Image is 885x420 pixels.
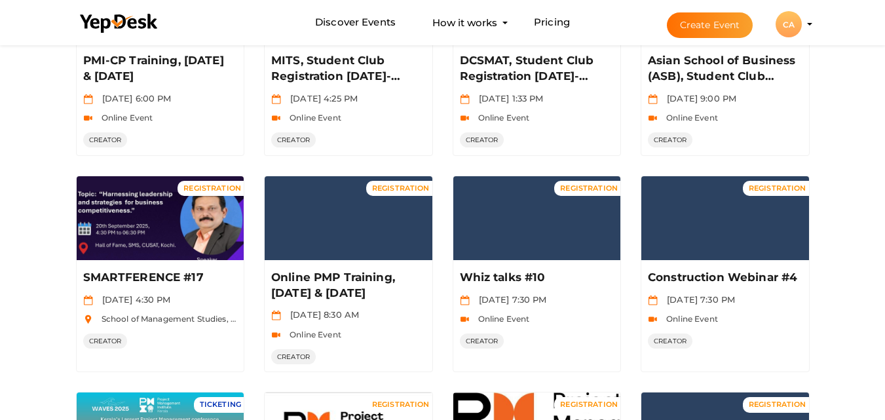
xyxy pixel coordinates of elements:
[271,270,423,301] p: Online PMP Training, [DATE] & [DATE]
[83,53,235,85] p: PMI-CP Training, [DATE] & [DATE]
[271,349,316,364] span: CREATOR
[283,330,341,339] span: Online Event
[648,132,692,147] span: CREATOR
[460,132,504,147] span: CREATOR
[460,315,470,324] img: video-icon.svg
[284,93,358,104] span: [DATE] 4:25 PM
[660,93,736,104] span: [DATE] 9:00 PM
[776,20,802,29] profile-pic: CA
[83,94,93,104] img: calendar.svg
[428,10,501,35] button: How it works
[776,11,802,37] div: CA
[660,314,718,324] span: Online Event
[96,294,171,305] span: [DATE] 4:30 PM
[648,315,658,324] img: video-icon.svg
[460,94,470,104] img: calendar.svg
[534,10,570,35] a: Pricing
[472,314,530,324] span: Online Event
[648,53,799,85] p: Asian School of Business (ASB), Student Club Registration [DATE]-[DATE]
[460,270,611,286] p: Whiz talks #10
[271,94,281,104] img: calendar.svg
[772,10,806,38] button: CA
[648,94,658,104] img: calendar.svg
[648,270,799,286] p: Construction Webinar #4
[667,12,753,38] button: Create Event
[83,270,235,286] p: SMARTFERENCE #17
[83,113,93,123] img: video-icon.svg
[284,309,359,320] span: [DATE] 8:30 AM
[472,294,547,305] span: [DATE] 7:30 PM
[271,113,281,123] img: video-icon.svg
[315,10,396,35] a: Discover Events
[472,93,544,104] span: [DATE] 1:33 PM
[83,296,93,305] img: calendar.svg
[648,296,658,305] img: calendar.svg
[271,311,281,320] img: calendar.svg
[83,315,93,324] img: location.svg
[95,113,153,123] span: Online Event
[271,132,316,147] span: CREATOR
[648,334,692,349] span: CREATOR
[83,132,128,147] span: CREATOR
[271,53,423,85] p: MITS, Student Club Registration [DATE]-[DATE]
[472,113,530,123] span: Online Event
[660,113,718,123] span: Online Event
[460,334,504,349] span: CREATOR
[660,294,735,305] span: [DATE] 7:30 PM
[460,113,470,123] img: video-icon.svg
[648,113,658,123] img: video-icon.svg
[283,113,341,123] span: Online Event
[95,314,728,324] span: School of Management Studies, CUSAT, [GEOGRAPHIC_DATA], [GEOGRAPHIC_DATA], [GEOGRAPHIC_DATA], [GE...
[460,296,470,305] img: calendar.svg
[96,93,172,104] span: [DATE] 6:00 PM
[83,334,128,349] span: CREATOR
[460,53,611,85] p: DCSMAT, Student Club Registration [DATE]-[DATE]
[271,330,281,340] img: video-icon.svg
